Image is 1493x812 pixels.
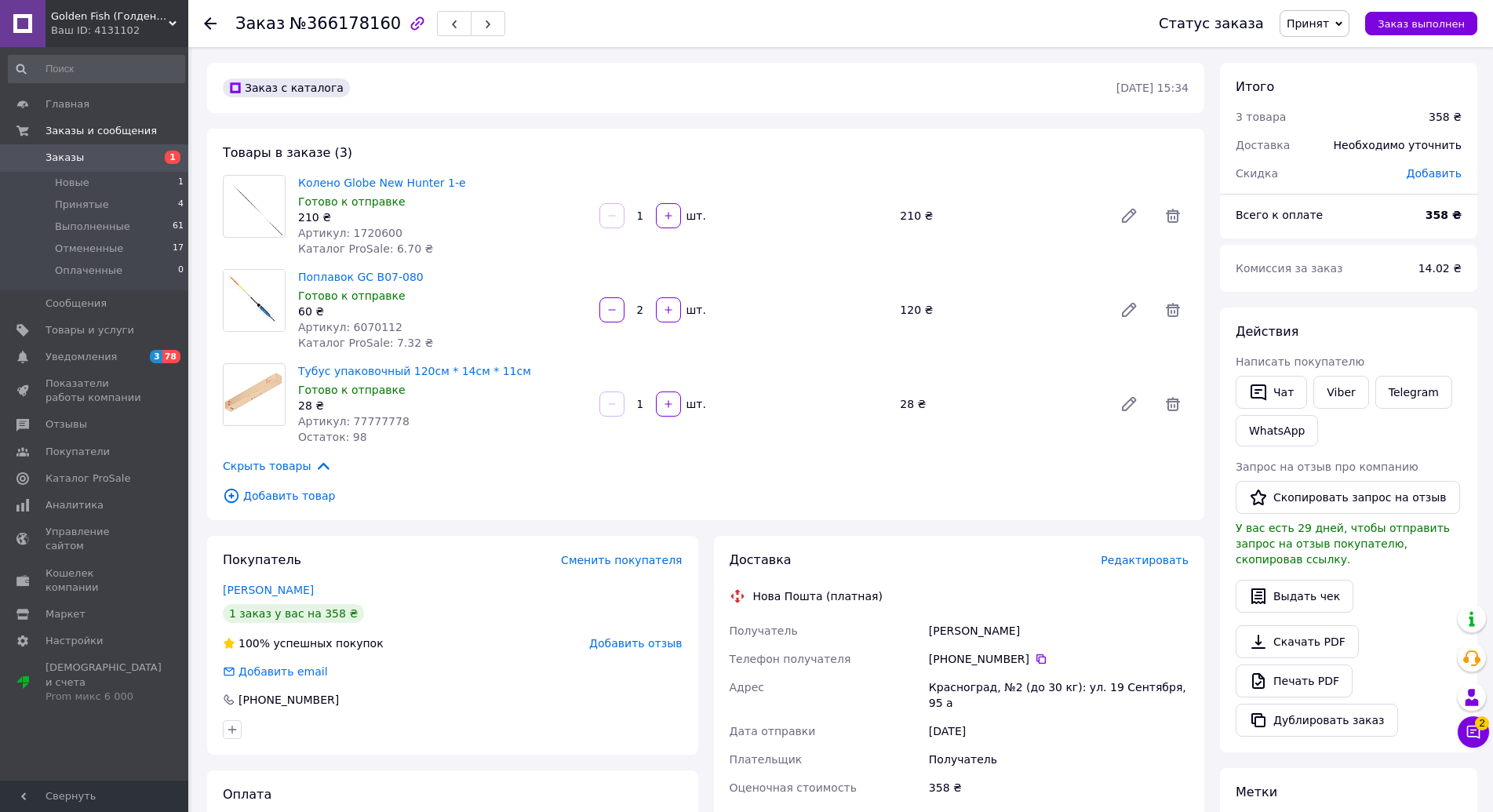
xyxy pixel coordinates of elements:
[1313,376,1368,409] a: Viber
[894,299,1107,321] div: 120 ₴
[926,617,1192,645] div: [PERSON_NAME]
[165,151,180,164] span: 1
[237,692,340,708] div: [PHONE_NUMBER]
[46,297,107,311] span: Сообщения
[1236,481,1460,514] button: Скопировать запрос на отзыв
[1324,128,1471,162] div: Необходимо уточнить
[46,607,86,621] span: Маркет
[239,637,270,650] span: 100%
[730,552,792,567] span: Доставка
[46,634,103,648] span: Настройки
[46,417,87,431] span: Отзывы
[223,604,364,623] div: 1 заказ у вас на 358 ₴
[223,584,314,596] a: [PERSON_NAME]
[894,205,1107,227] div: 210 ₴
[298,431,367,443] span: Остаток: 98
[46,498,104,512] span: Аналитика
[926,774,1192,802] div: 358 ₴
[683,396,708,412] div: шт.
[46,525,145,553] span: Управление сайтом
[46,350,117,364] span: Уведомления
[298,209,587,225] div: 210 ₴
[173,220,184,234] span: 61
[298,321,402,333] span: Артикул: 6070112
[223,635,384,651] div: успешных покупок
[929,651,1189,667] div: [PHONE_NUMBER]
[1236,665,1353,697] a: Печать PDF
[298,415,410,428] span: Артикул: 77777778
[51,24,188,38] div: Ваш ID: 4131102
[223,787,271,802] span: Оплата
[1407,167,1462,180] span: Добавить
[55,198,109,212] span: Принятые
[298,177,466,189] a: Колено Globe New Hunter 1-е
[1236,522,1450,566] span: У вас есть 29 дней, чтобы отправить запрос на отзыв покупателю, скопировав ссылку.
[730,653,851,665] span: Телефон получателя
[1236,625,1359,658] a: Скачать PDF
[298,289,406,302] span: Готово к отправке
[1236,580,1353,613] button: Выдать чек
[178,198,184,212] span: 4
[1157,200,1189,231] span: Удалить
[223,78,350,97] div: Заказ с каталога
[1375,376,1452,409] a: Telegram
[46,445,110,459] span: Покупатели
[55,264,122,278] span: Оплаченные
[1113,294,1145,326] a: Редактировать
[1236,324,1298,339] span: Действия
[235,14,285,33] span: Заказ
[1159,16,1264,31] div: Статус заказа
[1458,716,1489,748] button: Чат с покупателем2
[1429,109,1462,125] div: 358 ₴
[1475,713,1489,727] span: 2
[46,124,157,138] span: Заказы и сообщения
[173,242,184,256] span: 17
[1236,355,1364,368] span: Написать покупателю
[926,717,1192,745] div: [DATE]
[1236,415,1318,446] a: WhatsApp
[1287,17,1329,30] span: Принят
[683,208,708,224] div: шт.
[224,370,285,419] img: Тубус упаковочный 120см * 14см * 11см
[730,781,858,794] span: Оценочная стоимость
[926,673,1192,717] div: Красноград, №2 (до 30 кг): ул. 19 Сентября, 95 а
[204,16,217,31] div: Вернуться назад
[51,9,169,24] span: Golden Fish (Голден Фиш)
[1113,200,1145,231] a: Редактировать
[1101,554,1189,566] span: Редактировать
[178,176,184,190] span: 1
[1378,18,1465,30] span: Заказ выполнен
[223,457,332,475] span: Скрыть товары
[298,304,587,319] div: 60 ₴
[55,176,89,190] span: Новые
[178,264,184,278] span: 0
[1236,79,1274,94] span: Итого
[926,745,1192,774] div: Получатель
[55,242,123,256] span: Отмененные
[730,624,798,637] span: Получатель
[289,14,401,33] span: №366178160
[1236,111,1286,123] span: 3 товара
[1236,139,1290,151] span: Доставка
[46,97,89,111] span: Главная
[749,588,887,604] div: Нова Пошта (платная)
[683,302,708,318] div: шт.
[1236,785,1277,799] span: Метки
[298,337,433,349] span: Каталог ProSale: 7.32 ₴
[46,323,134,337] span: Товары и услуги
[221,664,330,679] div: Добавить email
[1236,167,1278,180] span: Скидка
[1418,262,1462,275] span: 14.02 ₴
[223,487,1189,504] span: Добавить товар
[298,271,424,283] a: Поплавок GC B07-080
[589,637,682,650] span: Добавить отзыв
[1236,209,1323,221] span: Всего к оплате
[237,664,330,679] div: Добавить email
[8,55,185,83] input: Поиск
[1113,388,1145,420] a: Редактировать
[46,566,145,595] span: Кошелек компании
[894,393,1107,415] div: 28 ₴
[46,472,130,486] span: Каталог ProSale
[298,384,406,396] span: Готово к отправке
[730,753,803,766] span: Плательщик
